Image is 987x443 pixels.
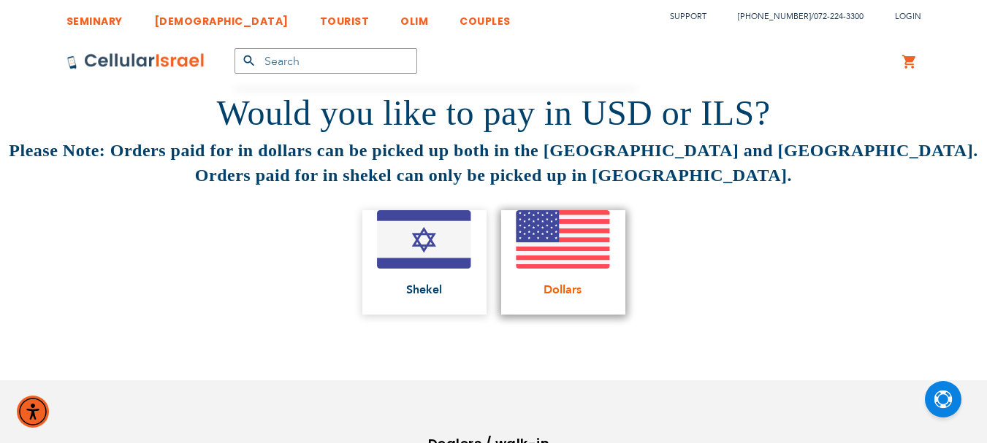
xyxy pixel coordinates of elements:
[738,11,811,22] a: [PHONE_NUMBER]
[814,11,864,22] a: 072-224-3300
[723,6,864,27] li: /
[320,4,370,31] a: TOURIST
[406,283,442,296] span: Shekel
[66,53,205,70] img: Cellular Israel Logo
[895,11,921,22] span: Login
[362,210,487,315] a: Shekel
[460,4,511,31] a: COUPLES
[235,48,417,74] input: Search
[501,210,625,315] a: Dollars
[9,141,978,185] strong: Please Note: Orders paid for in dollars can be picked up both in the [GEOGRAPHIC_DATA] and [GEOGR...
[670,11,706,22] a: Support
[544,283,582,296] span: Dollars
[66,4,123,31] a: SEMINARY
[154,4,289,31] a: [DEMOGRAPHIC_DATA]
[17,396,49,428] div: Accessibility Menu
[400,4,428,31] a: OLIM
